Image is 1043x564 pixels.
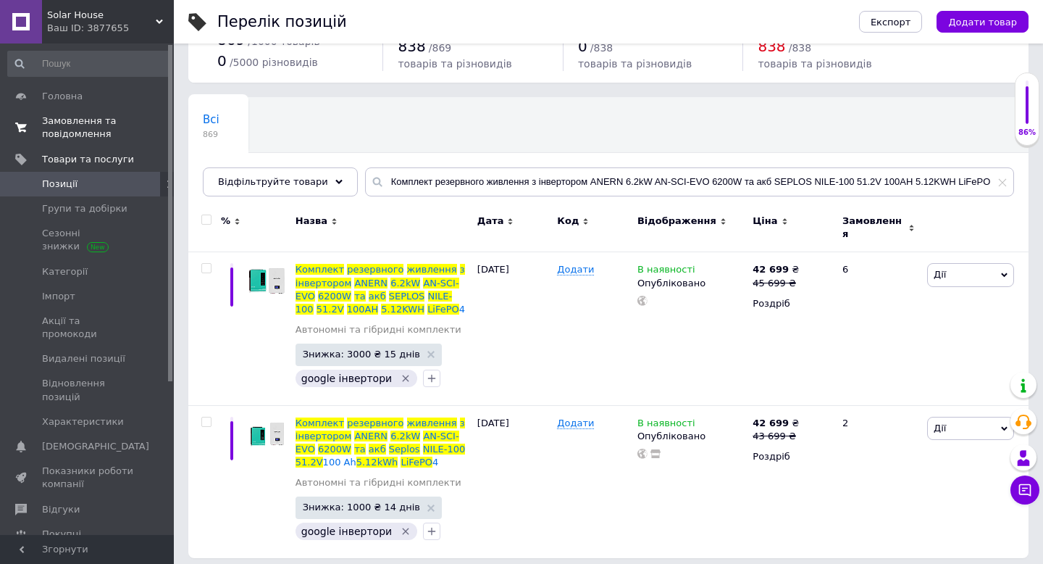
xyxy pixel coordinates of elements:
span: Сезонні знижки [42,227,134,253]
span: Дата [477,215,504,228]
span: 6.2kW [390,431,420,441]
span: В наявності [637,418,695,433]
span: Дії [934,423,946,434]
div: 6 [834,252,923,405]
span: Всі [203,113,219,126]
span: Замовлення та повідомлення [42,115,134,141]
span: 100AH [347,304,378,315]
svg: Видалити мітку [400,373,411,384]
span: Solar House [47,9,156,22]
span: Знижка: 3000 ₴ 15 днів [303,349,420,359]
img: Комплект резервного питания с инвертором ANERN 6.2kW AN-SCI-EVO 6200W и акб Seplos NILE-100 51.2V... [246,417,288,452]
span: В наявності [637,264,695,279]
span: Позиції [42,178,78,191]
span: Головна [42,90,83,103]
span: 4 [432,457,438,468]
span: SEPLOS [389,291,425,302]
span: Групи та добірки [42,202,127,215]
span: AN-SCI-EVO [296,431,459,455]
span: Видалені позиції [42,352,125,365]
span: та [354,291,366,302]
div: 45 699 ₴ [753,277,799,290]
span: Додати [557,264,594,275]
div: Опубліковано [637,277,745,290]
span: Комплект [296,418,344,428]
span: NILE-100 [296,291,452,315]
div: Роздріб [753,297,830,310]
span: Додати [557,418,594,429]
span: Відображення [637,215,716,228]
span: / 838 [590,42,613,54]
b: 42 699 [753,264,789,275]
span: 6.2kW [390,278,420,289]
span: Показники роботи компанії [42,465,134,491]
span: [DEMOGRAPHIC_DATA] [42,440,149,453]
span: Експорт [871,17,911,28]
div: 86% [1015,128,1039,138]
div: Роздріб [753,450,830,463]
span: живлення [407,264,457,275]
a: Автономні та гібридні комплекти [296,476,461,489]
span: товарів та різновидів [398,58,511,70]
span: LiFePO [401,457,432,468]
div: [DATE] [474,252,554,405]
span: Seplos [389,444,420,455]
a: КомплектрезервногоживленнязінверторомANERN6.2kWAN-SCI-EVO6200WтаакбSeplosNILE-10051.2V100 Ah5.12k... [296,418,466,468]
span: / 838 [789,42,811,54]
div: Опубліковано [637,430,745,443]
a: Автономні та гібридні комплекти [296,323,461,336]
span: / 869 [429,42,451,54]
span: ANERN [354,431,388,441]
button: Чат з покупцем [1010,476,1039,505]
span: Категорії [42,265,88,278]
span: з [460,418,465,428]
span: акб [369,444,386,455]
span: NILE-100 [423,444,466,455]
span: акб [369,291,386,302]
span: Імпорт [42,290,75,303]
span: Акції та промокоди [42,315,134,341]
b: 42 699 [753,418,789,428]
svg: Видалити мітку [400,526,411,537]
span: 100 Ah [323,457,356,468]
button: Додати товар [937,11,1029,33]
span: 51.2V [317,304,344,315]
span: 0 [217,52,227,70]
span: товарів та різновидів [758,58,871,70]
span: 6200W [318,444,351,455]
a: КомплектрезервногоживленнязінверторомANERN6.2kWAN-SCI-EVO6200WтаакбSEPLOSNILE-10051.2V100AH5.12KW... [296,264,465,315]
span: Товари та послуги [42,153,134,166]
span: Ціна [753,215,777,228]
span: Характеристики [42,415,124,428]
span: % [221,215,230,228]
span: 869 [203,129,219,140]
span: з [460,264,465,275]
span: 838 [758,38,785,55]
span: 4 [459,304,465,315]
span: резервного [347,418,403,428]
span: 0 [578,38,587,55]
div: [DATE] [474,405,554,558]
input: Пошук по назві позиції, артикулу і пошуковим запитам [365,167,1014,196]
span: google інвертори [301,526,392,537]
button: Експорт [859,11,923,33]
span: LiFePO [427,304,459,315]
span: 51.2V [296,457,323,468]
span: Дії [934,269,946,280]
span: та [354,444,366,455]
span: Додати товар [948,17,1017,28]
span: інвертором [296,278,352,289]
span: Код [557,215,579,228]
div: ₴ [753,417,799,430]
div: ₴ [753,263,799,276]
div: 2 [834,405,923,558]
span: AN-SCI-EVO [296,278,459,302]
span: Знижка: 1000 ₴ 14 днів [303,502,420,512]
span: Відновлення позицій [42,377,134,403]
span: Назва [296,215,327,228]
span: google інвертори [301,373,392,384]
span: товарів та різновидів [578,58,692,70]
span: Відфільтруйте товари [218,176,328,187]
span: Відгуки [42,503,80,516]
span: ANERN [354,278,388,289]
